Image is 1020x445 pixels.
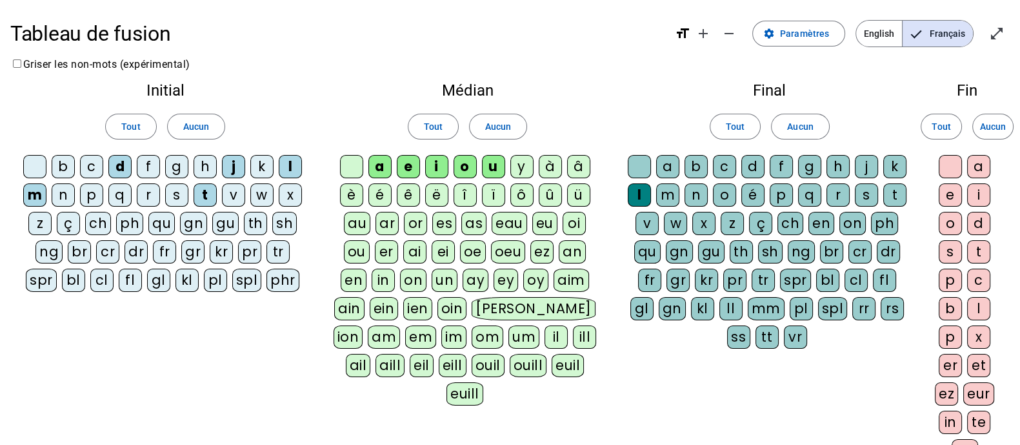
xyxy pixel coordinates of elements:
div: eu [532,212,557,235]
button: Aucun [469,114,527,140]
div: ay [463,269,488,292]
button: Tout [105,114,156,140]
div: in [939,411,962,434]
div: b [685,155,708,178]
div: n [52,183,75,207]
div: t [883,183,906,207]
div: x [279,183,302,207]
div: bl [62,269,85,292]
div: k [883,155,906,178]
label: Griser les non-mots (expérimental) [10,58,190,70]
div: spr [780,269,811,292]
div: l [967,297,990,320]
div: gn [666,240,693,264]
span: Français [903,21,973,47]
div: cl [90,269,114,292]
span: Aucun [183,119,209,134]
div: e [397,155,420,178]
div: kr [695,269,718,292]
div: an [559,240,586,264]
div: spl [818,297,848,320]
h1: Tableau de fusion [10,13,665,54]
div: s [855,183,878,207]
div: y [510,155,534,178]
div: bl [816,269,839,292]
div: gr [181,240,205,264]
div: ouil [472,354,505,377]
div: er [375,240,398,264]
div: phr [266,269,299,292]
div: vr [784,326,807,349]
div: ê [397,183,420,207]
div: d [108,155,132,178]
div: aim [554,269,589,292]
div: ss [727,326,750,349]
div: â [567,155,590,178]
div: th [730,240,753,264]
div: ez [530,240,554,264]
div: ï [482,183,505,207]
div: et [967,354,990,377]
div: x [967,326,990,349]
div: am [368,326,400,349]
div: ll [719,297,743,320]
div: or [404,212,427,235]
button: Diminuer la taille de la police [716,21,742,47]
div: pr [723,269,746,292]
div: m [23,183,46,207]
button: Aucun [972,114,1014,140]
button: Paramètres [752,21,845,47]
div: v [635,212,659,235]
div: ill [573,326,596,349]
div: ail [346,354,371,377]
div: ouill [510,354,546,377]
div: eill [439,354,466,377]
div: ë [425,183,448,207]
div: eau [492,212,527,235]
div: o [939,212,962,235]
div: au [344,212,370,235]
mat-icon: open_in_full [989,26,1005,41]
button: Aucun [771,114,829,140]
div: th [244,212,267,235]
div: c [967,269,990,292]
button: Tout [408,114,459,140]
div: gl [630,297,654,320]
div: fr [153,240,176,264]
div: ô [510,183,534,207]
div: a [368,155,392,178]
div: o [454,155,477,178]
div: tr [266,240,290,264]
div: en [808,212,834,235]
div: oe [460,240,486,264]
div: a [967,155,990,178]
div: ph [871,212,898,235]
div: a [656,155,679,178]
div: dr [125,240,148,264]
button: Augmenter la taille de la police [690,21,716,47]
button: Entrer en plein écran [984,21,1010,47]
div: es [432,212,456,235]
div: eil [410,354,434,377]
div: î [454,183,477,207]
div: d [967,212,990,235]
div: c [713,155,736,178]
div: kl [175,269,199,292]
h2: Initial [21,83,310,98]
div: im [441,326,466,349]
div: l [628,183,651,207]
div: pl [790,297,813,320]
div: q [108,183,132,207]
div: mm [748,297,785,320]
div: d [741,155,765,178]
span: Tout [726,119,745,134]
div: gn [180,212,207,235]
div: ion [334,326,363,349]
div: b [939,297,962,320]
div: te [967,411,990,434]
div: on [839,212,866,235]
div: v [222,183,245,207]
div: s [165,183,188,207]
div: oi [563,212,586,235]
div: w [664,212,687,235]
